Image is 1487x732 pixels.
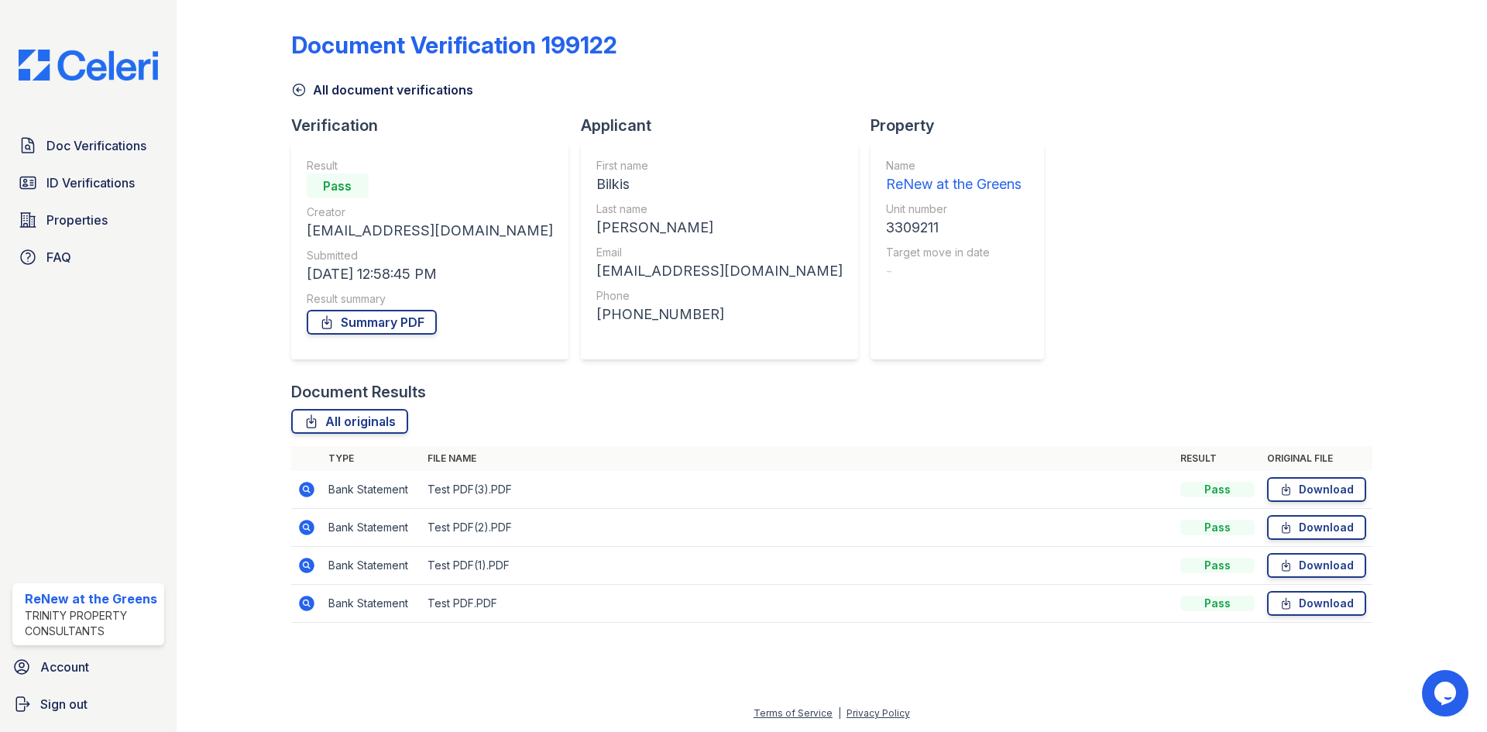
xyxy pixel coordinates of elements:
[322,509,421,547] td: Bank Statement
[1180,596,1255,611] div: Pass
[1180,520,1255,535] div: Pass
[6,689,170,720] a: Sign out
[596,260,843,282] div: [EMAIL_ADDRESS][DOMAIN_NAME]
[596,245,843,260] div: Email
[421,585,1174,623] td: Test PDF.PDF
[886,201,1022,217] div: Unit number
[596,201,843,217] div: Last name
[291,31,617,59] div: Document Verification 199122
[46,248,71,266] span: FAQ
[1267,477,1366,502] a: Download
[1174,446,1261,471] th: Result
[754,707,833,719] a: Terms of Service
[291,115,581,136] div: Verification
[46,211,108,229] span: Properties
[12,130,164,161] a: Doc Verifications
[886,245,1022,260] div: Target move in date
[307,204,553,220] div: Creator
[6,651,170,682] a: Account
[1261,446,1372,471] th: Original file
[6,50,170,81] img: CE_Logo_Blue-a8612792a0a2168367f1c8372b55b34899dd931a85d93a1a3d3e32e68fde9ad4.png
[307,174,369,198] div: Pass
[886,158,1022,174] div: Name
[1180,558,1255,573] div: Pass
[12,204,164,235] a: Properties
[886,174,1022,195] div: ReNew at the Greens
[40,695,88,713] span: Sign out
[46,174,135,192] span: ID Verifications
[596,288,843,304] div: Phone
[1180,482,1255,497] div: Pass
[1422,670,1472,717] iframe: chat widget
[46,136,146,155] span: Doc Verifications
[291,381,426,403] div: Document Results
[322,585,421,623] td: Bank Statement
[307,248,553,263] div: Submitted
[12,242,164,273] a: FAQ
[307,220,553,242] div: [EMAIL_ADDRESS][DOMAIN_NAME]
[871,115,1056,136] div: Property
[1267,553,1366,578] a: Download
[421,509,1174,547] td: Test PDF(2).PDF
[322,471,421,509] td: Bank Statement
[40,658,89,676] span: Account
[838,707,841,719] div: |
[1267,591,1366,616] a: Download
[25,608,158,639] div: Trinity Property Consultants
[886,260,1022,282] div: -
[886,158,1022,195] a: Name ReNew at the Greens
[596,217,843,239] div: [PERSON_NAME]
[596,304,843,325] div: [PHONE_NUMBER]
[421,471,1174,509] td: Test PDF(3).PDF
[596,174,843,195] div: Bilkis
[847,707,910,719] a: Privacy Policy
[291,409,408,434] a: All originals
[421,446,1174,471] th: File name
[307,263,553,285] div: [DATE] 12:58:45 PM
[25,589,158,608] div: ReNew at the Greens
[307,291,553,307] div: Result summary
[581,115,871,136] div: Applicant
[421,547,1174,585] td: Test PDF(1).PDF
[322,446,421,471] th: Type
[1267,515,1366,540] a: Download
[886,217,1022,239] div: 3309211
[12,167,164,198] a: ID Verifications
[596,158,843,174] div: First name
[322,547,421,585] td: Bank Statement
[291,81,473,99] a: All document verifications
[307,310,437,335] a: Summary PDF
[307,158,553,174] div: Result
